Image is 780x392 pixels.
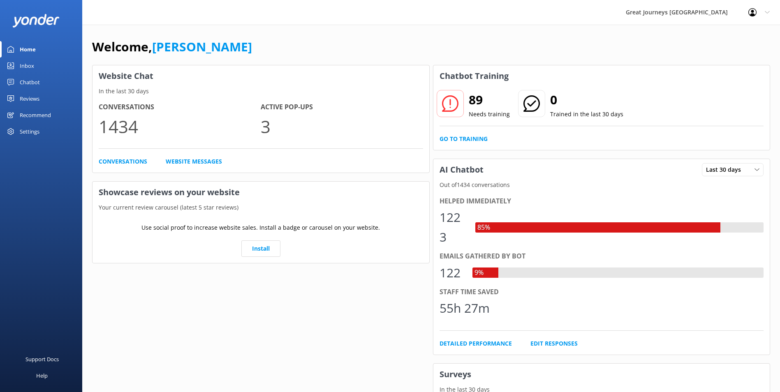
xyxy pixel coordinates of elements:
div: Support Docs [25,351,59,367]
p: Trained in the last 30 days [550,110,623,119]
p: Your current review carousel (latest 5 star reviews) [93,203,429,212]
div: 1223 [440,208,467,247]
div: Recommend [20,107,51,123]
p: In the last 30 days [93,87,429,96]
div: Home [20,41,36,58]
h2: 0 [550,90,623,110]
div: 9% [472,267,486,278]
a: Install [241,240,280,257]
p: Needs training [469,110,510,119]
div: Help [36,367,48,384]
div: 85% [475,222,492,233]
div: Helped immediately [440,196,764,207]
h3: Chatbot Training [433,65,515,87]
a: Detailed Performance [440,339,512,348]
div: Emails gathered by bot [440,251,764,262]
div: Settings [20,123,39,140]
div: Staff time saved [440,287,764,297]
h3: AI Chatbot [433,159,490,180]
a: Website Messages [166,157,222,166]
h4: Conversations [99,102,261,113]
a: Go to Training [440,134,488,143]
img: yonder-white-logo.png [12,14,60,28]
span: Last 30 days [706,165,746,174]
div: Reviews [20,90,39,107]
p: 1434 [99,113,261,140]
h4: Active Pop-ups [261,102,423,113]
div: 55h 27m [440,298,490,318]
a: [PERSON_NAME] [152,38,252,55]
h1: Welcome, [92,37,252,57]
h3: Surveys [433,364,770,385]
a: Edit Responses [530,339,578,348]
p: 3 [261,113,423,140]
h2: 89 [469,90,510,110]
div: 122 [440,263,464,283]
p: Out of 1434 conversations [433,180,770,189]
div: Chatbot [20,74,40,90]
div: Inbox [20,58,34,74]
p: Use social proof to increase website sales. Install a badge or carousel on your website. [141,223,380,232]
h3: Website Chat [93,65,429,87]
a: Conversations [99,157,147,166]
h3: Showcase reviews on your website [93,182,429,203]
